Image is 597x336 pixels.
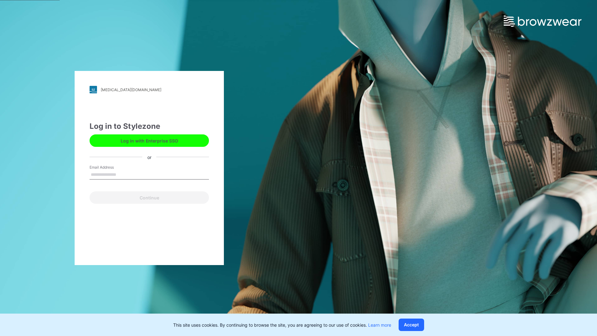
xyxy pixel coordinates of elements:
[142,154,156,160] div: or
[368,322,391,328] a: Learn more
[101,87,161,92] div: [MEDICAL_DATA][DOMAIN_NAME]
[173,322,391,328] p: This site uses cookies. By continuing to browse the site, you are agreeing to our use of cookies.
[90,165,133,170] label: Email Address
[399,319,424,331] button: Accept
[90,86,209,93] a: [MEDICAL_DATA][DOMAIN_NAME]
[90,134,209,147] button: Log in with Enterprise SSO
[90,86,97,93] img: stylezone-logo.562084cfcfab977791bfbf7441f1a819.svg
[90,121,209,132] div: Log in to Stylezone
[504,16,581,27] img: browzwear-logo.e42bd6dac1945053ebaf764b6aa21510.svg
